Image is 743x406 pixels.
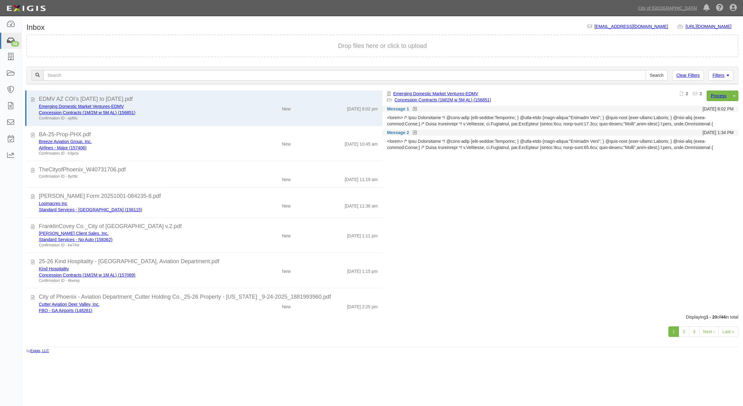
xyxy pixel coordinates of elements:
a: Exigis, LLC [30,349,49,353]
b: 2 [700,91,702,96]
div: Standard Services - No Auto (158362) [39,236,233,243]
div: EDMV AZ COI's 10.1.25 to 10.1.26.pdf [39,95,378,103]
a: Message 2 [387,129,409,136]
div: Confirmation ID - 9yrt9c [39,174,233,179]
a: FBO - GA Airports (148261) [39,308,92,313]
div: Cutter Aviation Deer Valley, Inc. [39,301,233,307]
div: New [282,230,291,239]
div: Concession Contracts (1M/2M w 5M AL) (156851) [39,110,233,116]
a: Emerging Domestic Market Ventures-EDMV [39,104,124,109]
a: Concession Contracts (1M/2M w 1M AL) (157069) [39,273,135,278]
div: <lorem> /* Ipsu Dolorsitame */ @cons-adip {elit-seddoe:Temporinc; } @utla-etdo {magn-aliqua:"Enim... [387,114,734,127]
i: Help Center - Complianz [716,4,723,12]
a: 3 [689,326,699,337]
div: [DATE] 8:02 PM [703,106,734,112]
a: Process [707,91,731,101]
a: Breeze Aviation Group, Inc. [39,139,92,144]
div: 25-26 Kind Hospitality - City of Phoenix, Aviation Department.pdf [39,258,378,266]
a: Standard Services - No Auto (158362) [39,237,113,242]
a: Loomacres Inc [39,201,67,206]
a: Standard Services - [GEOGRAPHIC_DATA] (156115) [39,207,142,212]
div: Message 1 [DATE] 8:02 PM [382,106,738,112]
h1: Inbox [26,23,45,31]
a: [EMAIL_ADDRESS][DOMAIN_NAME] [594,24,668,29]
b: 44 [721,315,726,320]
div: New [282,103,291,112]
div: Message 2 [DATE] 1:34 PM [382,129,738,136]
a: City of [GEOGRAPHIC_DATA] [635,2,700,14]
div: New [282,200,291,209]
div: Concession Contracts (1M/2M w 1M AL) (157069) [39,272,233,278]
div: Confirmation ID - h3pctx [39,151,233,156]
div: BA-25-Prop-PHX.pdf [39,131,378,139]
div: Confirmation ID - 4kwrep [39,278,233,283]
div: Emerging Domestic Market Ventures-EDMV [39,103,233,110]
div: ACORD Form 20251001-084235-8.pdf [39,192,378,200]
div: [DATE] 11:36 am [345,200,378,209]
div: TheCityofPhoenix_W40731706.pdf [39,166,378,174]
div: Breeze Aviation Group, Inc. [39,138,233,145]
div: FranklinCovey Co._City of Phoenix v.2.pdf [39,222,378,231]
div: City of Phoenix - Aviation Department_Cutter Holding Co._25-26 Property - Arizona _9-24-2025_1881... [39,293,378,301]
div: [DATE] 8:02 pm [347,103,378,112]
b: 1 - 20 [706,315,717,320]
a: Airlines - Major (157406) [39,145,86,150]
a: Clear Filters [672,70,704,81]
div: [DATE] 10:45 am [345,138,378,147]
a: Last » [718,326,738,337]
div: [DATE] 1:15 pm [347,266,378,274]
div: Kind Hospitality [39,266,233,272]
div: <lorem> /* Ipsu Dolorsitame */ @cons-adip {elit-seddoe:Temporinc; } @utla-etdo {magn-aliqua:"Enim... [387,138,734,151]
div: [DATE] 1:34 PM [703,129,734,136]
button: Drop files here or click to upload [338,41,427,50]
input: Search [646,70,667,81]
div: 44 [11,41,19,47]
div: [DATE] 1:11 pm [347,230,378,239]
div: [DATE] 2:25 pm [347,301,378,310]
b: 2 [686,91,688,96]
div: Franklin Covey Client Sales, Inc. [39,230,233,236]
a: 2 [679,326,689,337]
a: Emerging Domestic Market Ventures-EDMV [393,91,478,96]
a: Concession Contracts (1M/2M w 5M AL) (156851) [39,110,135,115]
div: Loomacres Inc [39,200,233,207]
a: Concession Contracts (1M/2M w 5M AL) (156851) [395,97,491,102]
a: Next › [699,326,719,337]
div: Standard Services - Airside (156115) [39,207,233,213]
a: Message 1 [387,106,409,112]
div: Displaying of in total [22,314,743,320]
div: New [282,301,291,310]
input: Search [44,70,646,81]
div: Confirmation ID - kw74xt [39,243,233,248]
a: [PERSON_NAME] Client Sales, Inc. [39,231,108,236]
a: Kind Hospitality [39,266,69,271]
img: logo-5460c22ac91f19d4615b14bd174203de0afe785f0fc80cf4dbbc73dc1793850b.png [5,3,48,14]
a: Cutter Aviation Deer Valley, Inc. [39,302,99,307]
a: [URL][DOMAIN_NAME] [685,24,738,29]
small: by [26,348,49,354]
div: New [282,138,291,147]
div: Confirmation ID - ayft9c [39,116,233,121]
a: 1 [668,326,679,337]
a: Filters [708,70,733,81]
div: FBO - GA Airports (148261) [39,307,233,314]
div: New [282,174,291,183]
div: Airlines - Major (157406) [39,145,233,151]
div: [DATE] 11:19 am [345,174,378,183]
div: New [282,266,291,274]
